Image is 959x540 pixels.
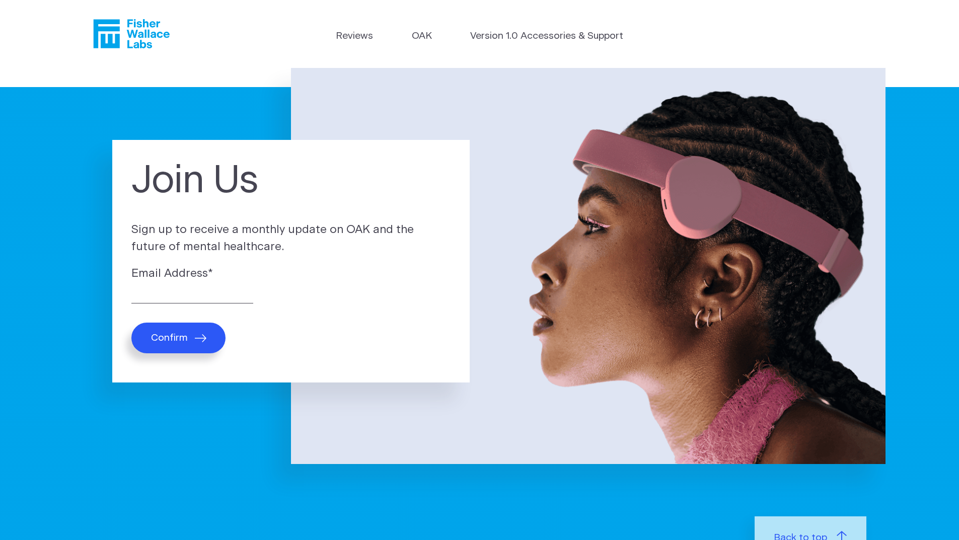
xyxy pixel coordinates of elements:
[151,332,188,344] span: Confirm
[131,221,451,255] p: Sign up to receive a monthly update on OAK and the future of mental healthcare.
[93,19,170,48] a: Fisher Wallace
[131,265,451,282] label: Email Address
[470,29,623,44] a: Version 1.0 Accessories & Support
[336,29,373,44] a: Reviews
[412,29,432,44] a: OAK
[131,323,226,353] button: Confirm
[131,159,451,203] h1: Join Us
